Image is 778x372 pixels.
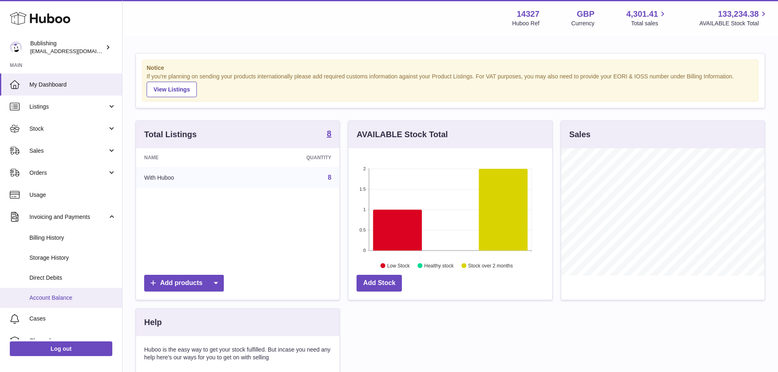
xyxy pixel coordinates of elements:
span: My Dashboard [29,81,116,89]
h3: Sales [569,129,591,140]
p: Huboo is the easy way to get your stock fulfilled. But incase you need any help here's our ways f... [144,346,331,361]
span: Orders [29,169,107,177]
text: 1.5 [360,187,366,192]
text: 0 [363,248,366,253]
a: 133,234.38 AVAILABLE Stock Total [699,9,768,27]
a: View Listings [147,82,197,97]
strong: 8 [327,129,331,138]
span: Account Balance [29,294,116,302]
span: [EMAIL_ADDRESS][DOMAIN_NAME] [30,48,120,54]
span: 133,234.38 [718,9,759,20]
span: Storage History [29,254,116,262]
text: 0.5 [360,227,366,232]
a: Add products [144,275,224,292]
th: Quantity [243,148,339,167]
text: 1 [363,207,366,212]
span: Channels [29,337,116,345]
div: Huboo Ref [512,20,539,27]
div: If you're planning on sending your products internationally please add required customs informati... [147,73,754,97]
a: 4,301.41 Total sales [626,9,668,27]
text: Low Stock [387,263,410,268]
span: Usage [29,191,116,199]
span: Total sales [631,20,667,27]
a: 8 [328,174,331,181]
h3: AVAILABLE Stock Total [357,129,448,140]
strong: GBP [577,9,594,20]
h3: Total Listings [144,129,197,140]
img: internalAdmin-14327@internal.huboo.com [10,41,22,53]
td: With Huboo [136,167,243,188]
span: Invoicing and Payments [29,213,107,221]
text: Stock over 2 months [468,263,513,268]
div: Currency [571,20,595,27]
h3: Help [144,317,162,328]
span: AVAILABLE Stock Total [699,20,768,27]
th: Name [136,148,243,167]
div: Bublishing [30,40,104,55]
span: Direct Debits [29,274,116,282]
span: Sales [29,147,107,155]
text: 2 [363,166,366,171]
span: 4,301.41 [626,9,658,20]
span: Billing History [29,234,116,242]
span: Stock [29,125,107,133]
strong: 14327 [517,9,539,20]
a: Log out [10,341,112,356]
span: Cases [29,315,116,323]
span: Listings [29,103,107,111]
strong: Notice [147,64,754,72]
a: Add Stock [357,275,402,292]
text: Healthy stock [424,263,454,268]
a: 8 [327,129,331,139]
